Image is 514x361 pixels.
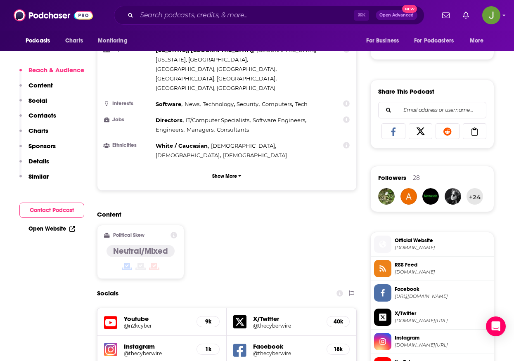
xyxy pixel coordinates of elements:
span: , [237,99,260,109]
button: Details [19,157,49,172]
button: +24 [467,188,483,205]
button: Show profile menu [482,6,500,24]
span: Engineers [156,126,183,133]
img: Baltach [378,188,395,205]
span: , [156,151,221,160]
h5: 1k [204,346,213,353]
span: Facebook [395,285,490,293]
span: Technology [203,101,234,107]
p: Contacts [28,111,56,119]
a: @thecyberwire [253,323,320,329]
span: , [253,116,306,125]
button: Contact Podcast [19,203,84,218]
span: , [186,116,251,125]
span: , [211,141,276,151]
span: News [185,101,199,107]
input: Email address or username... [385,102,479,118]
a: Charts [60,33,88,49]
span: Official Website [395,237,490,244]
span: twitter.com/thecyberwire [395,318,490,324]
span: New [402,5,417,13]
h2: Socials [97,285,118,301]
img: akagbomeji [400,188,417,205]
span: Charts [65,35,83,47]
span: Consultants [217,126,249,133]
button: Social [19,97,47,112]
button: Contacts [19,111,56,127]
span: , [156,99,182,109]
span: , [187,125,215,134]
span: Logged in as jon47193 [482,6,500,24]
h3: Ethnicities [104,143,152,148]
p: Content [28,81,53,89]
div: Search podcasts, credits, & more... [114,6,424,25]
p: Details [28,157,49,165]
button: open menu [464,33,494,49]
span: Monitoring [98,35,127,47]
button: Open AdvancedNew [376,10,417,20]
h3: Share This Podcast [378,87,434,95]
span: rss.pdrl.fm [395,269,490,275]
span: White / Caucasian [156,142,208,149]
a: Share on X/Twitter [409,123,433,139]
div: Open Intercom Messenger [486,316,506,336]
span: Podcasts [26,35,50,47]
a: Show notifications dropdown [460,8,472,22]
button: Reach & Audience [19,66,84,81]
button: open menu [409,33,466,49]
h5: @n2kcyber [124,323,190,329]
span: , [156,64,277,74]
span: Software Engineers [253,117,305,123]
a: Instagram[DOMAIN_NAME][URL] [374,333,490,350]
a: @thecyberwire [124,350,190,356]
h2: Political Skew [113,232,144,238]
span: [US_STATE], [GEOGRAPHIC_DATA] [156,47,253,53]
p: Reach & Audience [28,66,84,74]
button: open menu [360,33,409,49]
span: thecyberwire.com [395,245,490,251]
span: , [203,99,235,109]
span: [GEOGRAPHIC_DATA], [GEOGRAPHIC_DATA] [156,66,275,72]
button: open menu [20,33,61,49]
span: [US_STATE], [GEOGRAPHIC_DATA] [156,56,247,63]
h5: 18k [334,346,343,353]
button: Charts [19,127,48,142]
span: For Podcasters [414,35,454,47]
p: Show More [212,173,237,179]
span: Followers [378,174,406,182]
span: , [156,116,184,125]
span: , [156,74,277,83]
span: IT/Computer Specialists [186,117,249,123]
h5: Instagram [124,342,190,350]
span: instagram.com/thecyberwire [395,342,490,348]
span: Software [156,101,181,107]
button: Sponsors [19,142,56,157]
span: [GEOGRAPHIC_DATA], [GEOGRAPHIC_DATA] [156,75,275,82]
h3: Jobs [104,117,152,123]
span: , [156,141,209,151]
h5: Youtube [124,315,190,323]
button: Similar [19,172,49,188]
h5: 9k [204,318,213,325]
span: https://www.facebook.com/thecyberwire [395,293,490,300]
span: [DEMOGRAPHIC_DATA] [223,152,287,158]
span: [DEMOGRAPHIC_DATA] [156,152,220,158]
span: Open Advanced [379,13,414,17]
img: Newzlab [422,188,439,205]
p: Charts [28,127,48,134]
a: Facebook[URL][DOMAIN_NAME] [374,284,490,302]
span: More [470,35,484,47]
img: Podchaser - Follow, Share and Rate Podcasts [14,7,93,23]
span: Instagram [395,334,490,342]
div: 28 [413,174,420,182]
span: RSS Feed [395,261,490,269]
h3: Top Cities [104,47,152,52]
a: Open Website [28,225,75,232]
p: Sponsors [28,142,56,150]
a: Show notifications dropdown [439,8,453,22]
span: Computers [262,101,292,107]
a: X/Twitter[DOMAIN_NAME][URL] [374,309,490,326]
